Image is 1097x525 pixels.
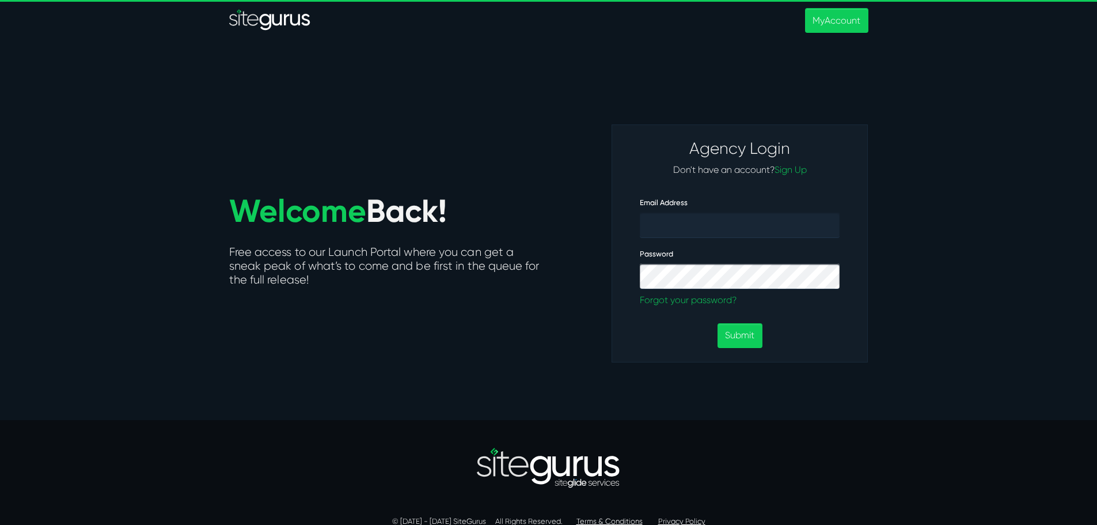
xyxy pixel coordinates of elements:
[229,192,366,230] span: Welcome
[229,9,311,32] a: SiteGurus
[640,250,673,259] label: Password
[229,194,529,228] h1: Back!
[640,139,840,158] h3: Agency Login
[805,8,868,33] a: MyAccount
[229,9,311,32] img: Sitegurus Logo
[775,164,807,175] a: Sign Up
[640,293,840,307] a: Forgot your password?
[640,163,840,177] p: Don't have an account?
[229,245,540,289] h5: Free access to our Launch Portal where you can get a sneak peak of what’s to come and be first in...
[640,198,688,207] label: Email Address
[718,323,762,348] button: Submit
